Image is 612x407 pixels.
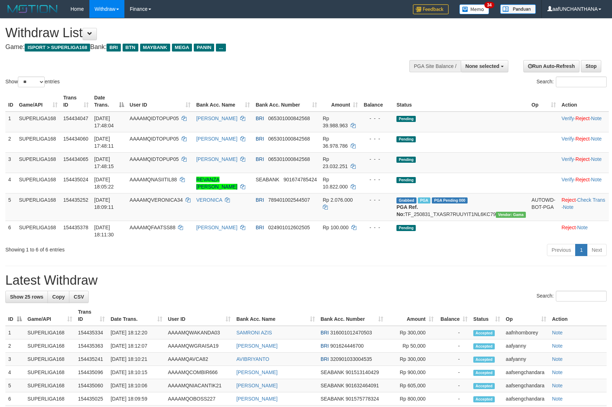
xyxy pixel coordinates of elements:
[484,2,494,8] span: 34
[386,353,436,366] td: Rp 300,000
[321,356,329,362] span: BRI
[94,136,114,149] span: [DATE] 17:48:11
[16,132,60,152] td: SUPERLIGA168
[94,156,114,169] span: [DATE] 17:48:15
[361,91,394,112] th: Balance
[16,173,60,193] td: SUPERLIGA168
[130,116,179,121] span: AAAAMQIDTOPUP05
[386,379,436,392] td: Rp 605,000
[529,91,559,112] th: Op: activate to sort column ascending
[5,339,25,353] td: 2
[559,112,609,132] td: · ·
[559,193,609,221] td: · ·
[321,396,344,402] span: SEABANK
[576,136,590,142] a: Reject
[575,244,587,256] a: 1
[552,356,563,362] a: Note
[52,294,65,300] span: Copy
[5,77,60,87] label: Show entries
[576,116,590,121] a: Reject
[323,136,348,149] span: Rp 36.978.786
[256,197,264,203] span: BRI
[364,196,391,203] div: - - -
[10,294,43,300] span: Show 25 rows
[25,305,75,326] th: Game/API: activate to sort column ascending
[470,305,503,326] th: Status: activate to sort column ascending
[25,392,75,406] td: SUPERLIGA168
[465,63,499,69] span: None selected
[496,212,526,218] span: Vendor URL: https://trx31.1velocity.biz
[396,225,416,231] span: Pending
[75,392,108,406] td: 154435025
[69,291,89,303] a: CSV
[94,197,114,210] span: [DATE] 18:09:11
[75,366,108,379] td: 154435096
[5,353,25,366] td: 3
[165,339,234,353] td: AAAAMQWGRAISA19
[436,353,471,366] td: -
[165,366,234,379] td: AAAAMQCOMBIR666
[18,77,45,87] select: Showentries
[321,343,329,349] span: BRI
[320,91,361,112] th: Amount: activate to sort column ascending
[386,366,436,379] td: Rp 900,000
[123,44,138,52] span: BTN
[323,177,348,190] span: Rp 10.822.000
[16,193,60,221] td: SUPERLIGA168
[562,197,576,203] a: Reject
[591,116,602,121] a: Note
[5,152,16,173] td: 3
[256,225,264,230] span: BRI
[25,366,75,379] td: SUPERLIGA168
[591,156,602,162] a: Note
[25,353,75,366] td: SUPERLIGA168
[330,343,364,349] span: Copy 901624446700 to clipboard
[236,369,277,375] a: [PERSON_NAME]
[196,177,237,190] a: REVANZA [PERSON_NAME]
[503,339,549,353] td: aafyanny
[559,152,609,173] td: · ·
[346,396,379,402] span: Copy 901575778324 to clipboard
[63,116,88,121] span: 154434047
[268,136,310,142] span: Copy 065301000842568 to clipboard
[436,339,471,353] td: -
[436,326,471,339] td: -
[330,356,372,362] span: Copy 320901033004535 to clipboard
[5,91,16,112] th: ID
[318,305,386,326] th: Bank Acc. Number: activate to sort column ascending
[165,379,234,392] td: AAAAMQNIACANTIK21
[108,379,165,392] td: [DATE] 18:10:06
[5,305,25,326] th: ID: activate to sort column descending
[436,366,471,379] td: -
[323,197,353,203] span: Rp 2.076.000
[5,243,250,253] div: Showing 1 to 6 of 6 entries
[107,44,120,52] span: BRI
[194,44,214,52] span: PANIN
[130,156,179,162] span: AAAAMQIDTOPUP05
[556,77,607,87] input: Search:
[576,177,590,182] a: Reject
[5,44,401,51] h4: Game: Bank:
[552,330,563,335] a: Note
[256,136,264,142] span: BRI
[94,116,114,128] span: [DATE] 17:48:04
[396,197,416,203] span: Grabbed
[562,116,574,121] a: Verify
[559,132,609,152] td: · ·
[346,383,379,388] span: Copy 901632464091 to clipboard
[75,305,108,326] th: Trans ID: activate to sort column ascending
[364,115,391,122] div: - - -
[537,77,607,87] label: Search:
[48,291,69,303] a: Copy
[591,136,602,142] a: Note
[236,396,277,402] a: [PERSON_NAME]
[503,353,549,366] td: aafyanny
[253,91,320,112] th: Bank Acc. Number: activate to sort column ascending
[396,136,416,142] span: Pending
[386,326,436,339] td: Rp 300,000
[130,197,183,203] span: AAAAMQVERONICA34
[473,396,495,402] span: Accepted
[581,60,601,72] a: Stop
[563,204,574,210] a: Note
[552,396,563,402] a: Note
